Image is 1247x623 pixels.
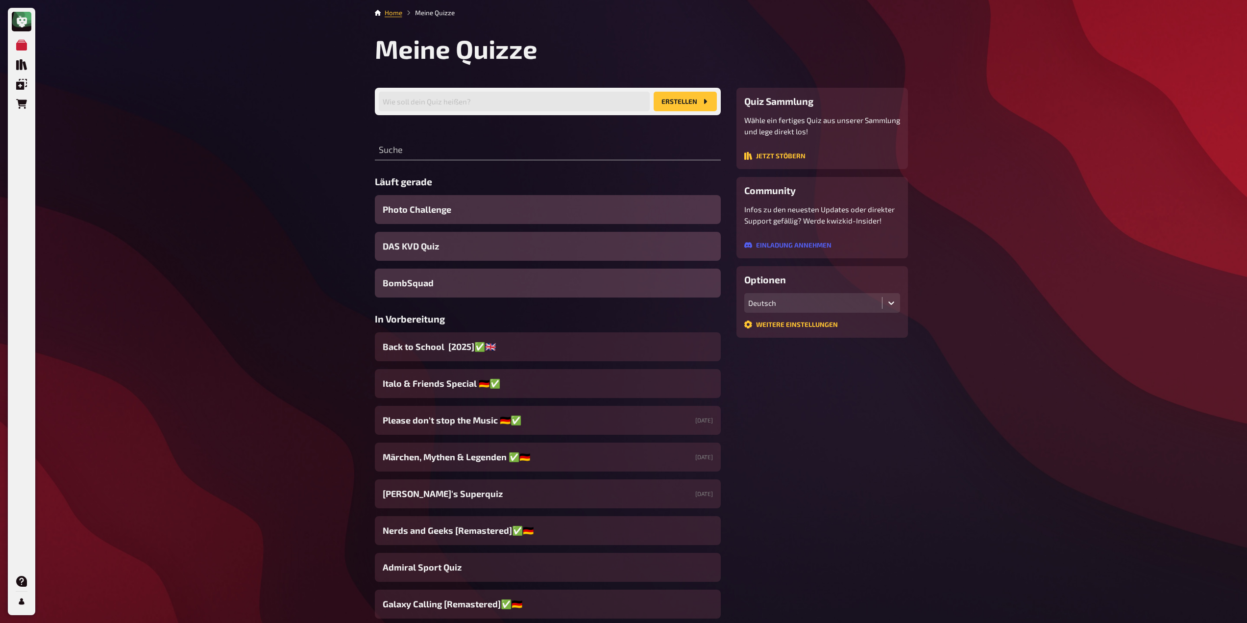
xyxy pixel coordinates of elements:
a: Nerds and Geeks [Remastered]✅​🇩🇪 [375,516,721,545]
a: Einladung annehmen [744,242,831,250]
h1: Meine Quizze [375,33,908,64]
small: [DATE] [695,453,713,461]
a: Photo Challenge [375,195,721,224]
h3: In Vorbereitung [375,313,721,324]
span: Nerds and Geeks [Remastered]✅​🇩🇪 [383,524,534,537]
span: Admiral Sport Quiz [383,561,462,574]
h3: Optionen [744,274,900,285]
p: Wähle ein fertiges Quiz aus unserer Sammlung und lege direkt los! [744,115,900,137]
a: Weitere Einstellungen [744,321,838,330]
small: [DATE] [695,416,713,424]
a: Italo & Friends Special 🇩🇪✅ [375,369,721,398]
a: Back to School [2025]✅​🇬🇧​ [375,332,721,361]
a: [PERSON_NAME]'s Superquiz[DATE] [375,479,721,508]
span: Photo Challenge [383,203,451,216]
input: Wie soll dein Quiz heißen? [379,92,650,111]
li: Meine Quizze [402,8,455,18]
span: Märchen, Mythen & Legenden ✅​🇩🇪 [383,450,530,464]
p: Infos zu den neuesten Updates oder direkter Support gefällig? Werde kwizkid-Insider! [744,204,900,226]
span: DAS KVD Quiz [383,240,439,253]
a: Märchen, Mythen & Legenden ✅​🇩🇪[DATE] [375,443,721,472]
h3: Quiz Sammlung [744,96,900,107]
button: Weitere Einstellungen [744,321,838,328]
span: BombSquad [383,276,434,290]
button: Jetzt stöbern [744,152,806,160]
small: [DATE] [695,490,713,498]
h3: Läuft gerade [375,176,721,187]
span: Italo & Friends Special 🇩🇪✅ [383,377,500,390]
a: BombSquad [375,269,721,298]
span: [PERSON_NAME]'s Superquiz [383,487,503,500]
li: Home [385,8,402,18]
span: Galaxy Calling [Remastered]✅​🇩🇪 [383,598,522,611]
span: Back to School [2025]✅​🇬🇧​ [383,340,496,353]
input: Suche [375,141,721,160]
h3: Community [744,185,900,196]
a: Jetzt stöbern [744,152,806,161]
button: Erstellen [654,92,717,111]
span: Please don't stop the Music 🇩🇪✅ [383,414,521,427]
a: Galaxy Calling [Remastered]✅​🇩🇪 [375,590,721,619]
a: Admiral Sport Quiz [375,553,721,582]
a: Please don't stop the Music 🇩🇪✅[DATE] [375,406,721,435]
a: Home [385,9,402,17]
div: Deutsch [748,299,878,307]
button: Einladung annehmen [744,241,831,249]
a: DAS KVD Quiz [375,232,721,261]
